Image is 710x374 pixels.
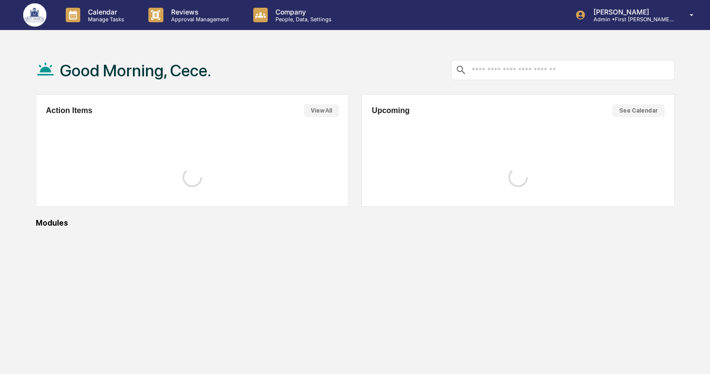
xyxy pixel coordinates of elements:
[586,16,676,23] p: Admin • First [PERSON_NAME] Financial
[372,106,409,115] h2: Upcoming
[586,8,676,16] p: [PERSON_NAME]
[268,8,336,16] p: Company
[36,218,675,228] div: Modules
[60,61,211,80] h1: Good Morning, Cece.
[80,8,129,16] p: Calendar
[612,104,665,117] button: See Calendar
[46,106,92,115] h2: Action Items
[23,3,46,27] img: logo
[304,104,339,117] button: View All
[163,16,234,23] p: Approval Management
[80,16,129,23] p: Manage Tasks
[268,16,336,23] p: People, Data, Settings
[163,8,234,16] p: Reviews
